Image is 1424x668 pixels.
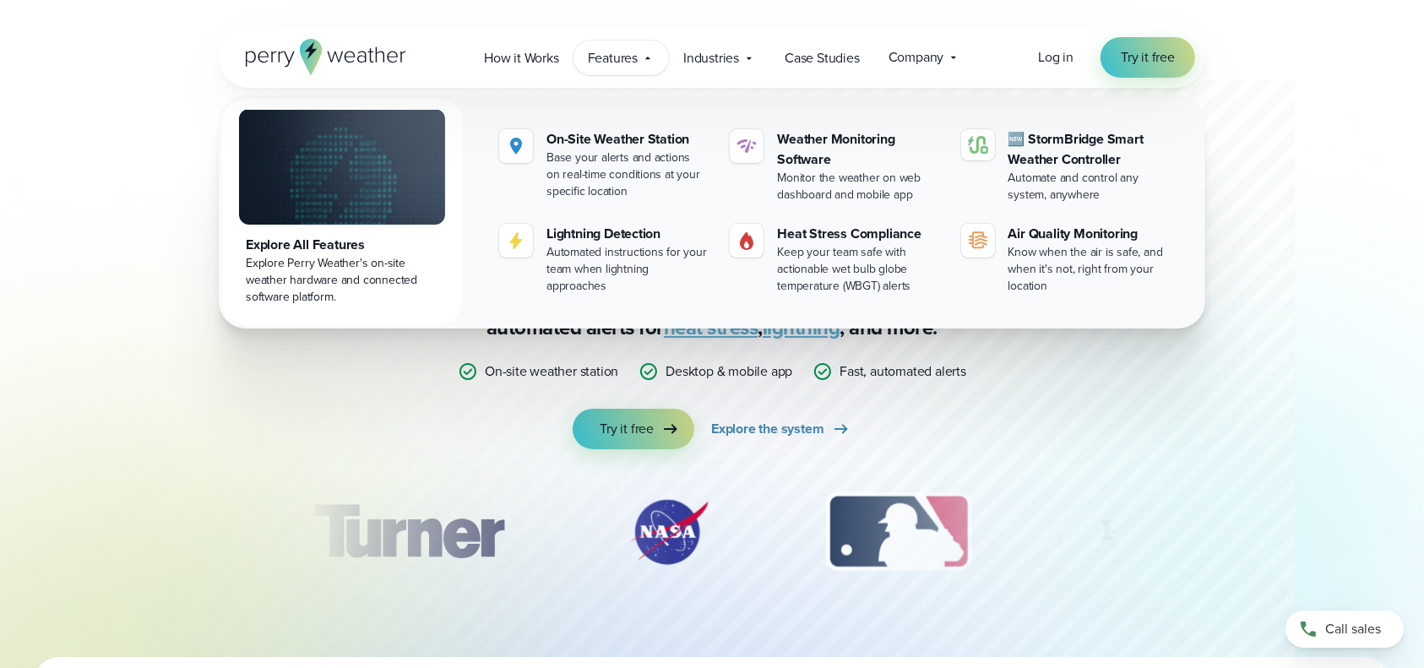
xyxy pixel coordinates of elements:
[1038,47,1073,68] a: Log in
[484,48,559,68] span: How it Works
[785,48,860,68] span: Case Studies
[492,217,716,301] a: Lightning Detection Automated instructions for your team when lightning approaches
[289,490,529,574] div: 1 of 12
[492,122,716,207] a: On-Site Weather Station Base your alerts and actions on real-time conditions at your specific loc...
[610,490,728,574] img: NASA.svg
[1008,129,1171,170] div: 🆕 StormBridge Smart Weather Controller
[968,231,988,251] img: aqi-icon.svg
[809,490,987,574] img: MLB.svg
[470,41,573,75] a: How it Works
[954,122,1178,210] a: 🆕 StormBridge Smart Weather Controller Automate and control any system, anywhere
[246,255,438,306] div: Explore Perry Weather's on-site weather hardware and connected software platform.
[777,224,940,244] div: Heat Stress Compliance
[711,409,851,449] a: Explore the system
[1101,37,1195,78] a: Try it free
[246,235,438,255] div: Explore All Features
[374,260,1050,341] p: Stop relying on weather apps you can’t trust — [PERSON_NAME] Weather gives you certainty with rel...
[954,217,1178,301] a: Air Quality Monitoring Know when the air is safe, and when it's not, right from your location
[1069,490,1204,574] img: PGA.svg
[1325,619,1381,639] span: Call sales
[222,99,462,325] a: Explore All Features Explore Perry Weather's on-site weather hardware and connected software plat...
[683,48,739,68] span: Industries
[1008,244,1171,295] div: Know when the air is safe, and when it's not, right from your location
[1069,490,1204,574] div: 4 of 12
[777,170,940,204] div: Monitor the weather on web dashboard and mobile app
[840,361,966,382] p: Fast, automated alerts
[723,122,947,210] a: Weather Monitoring Software Monitor the weather on web dashboard and mobile app
[573,409,694,449] a: Try it free
[809,490,987,574] div: 3 of 12
[711,419,823,439] span: Explore the system
[1008,224,1171,244] div: Air Quality Monitoring
[736,231,757,251] img: Gas.svg
[600,419,654,439] span: Try it free
[303,490,1121,583] div: slideshow
[723,217,947,301] a: Heat Stress Compliance Keep your team safe with actionable wet bulb globe temperature (WBGT) alerts
[546,244,709,295] div: Automated instructions for your team when lightning approaches
[546,224,709,244] div: Lightning Detection
[736,136,757,156] img: software-icon.svg
[485,361,618,382] p: On-site weather station
[588,48,638,68] span: Features
[506,136,526,156] img: Location.svg
[1008,170,1171,204] div: Automate and control any system, anywhere
[889,47,944,68] span: Company
[546,149,709,200] div: Base your alerts and actions on real-time conditions at your specific location
[1121,47,1175,68] span: Try it free
[770,41,874,75] a: Case Studies
[666,361,792,382] p: Desktop & mobile app
[777,129,940,170] div: Weather Monitoring Software
[968,136,988,154] img: stormbridge-icon-V6.svg
[1038,47,1073,67] span: Log in
[289,490,529,574] img: Turner-Construction_1.svg
[1285,611,1404,648] a: Call sales
[506,231,526,251] img: lightning-icon.svg
[777,244,940,295] div: Keep your team safe with actionable wet bulb globe temperature (WBGT) alerts
[546,129,709,149] div: On-Site Weather Station
[610,490,728,574] div: 2 of 12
